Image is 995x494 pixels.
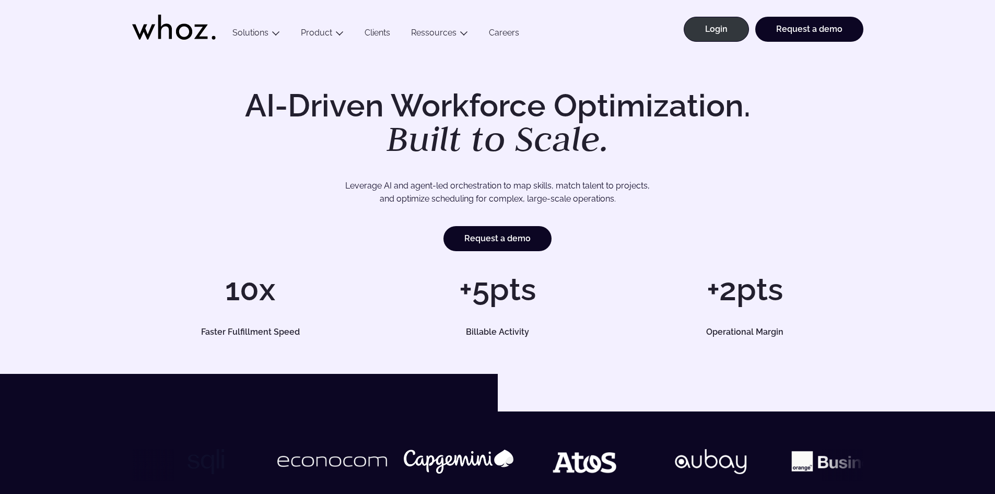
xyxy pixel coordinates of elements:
[638,328,851,336] h5: Operational Margin
[391,328,604,336] h5: Billable Activity
[387,115,609,161] em: Built to Scale.
[684,17,749,42] a: Login
[443,226,552,251] a: Request a demo
[755,17,863,42] a: Request a demo
[230,90,765,157] h1: AI-Driven Workforce Optimization.
[478,28,530,42] a: Careers
[301,28,332,38] a: Product
[354,28,401,42] a: Clients
[411,28,456,38] a: Ressources
[290,28,354,42] button: Product
[169,179,827,206] p: Leverage AI and agent-led orchestration to map skills, match talent to projects, and optimize sch...
[926,425,980,479] iframe: Chatbot
[626,274,863,305] h1: +2pts
[222,28,290,42] button: Solutions
[379,274,616,305] h1: +5pts
[144,328,357,336] h5: Faster Fulfillment Speed
[132,274,369,305] h1: 10x
[401,28,478,42] button: Ressources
